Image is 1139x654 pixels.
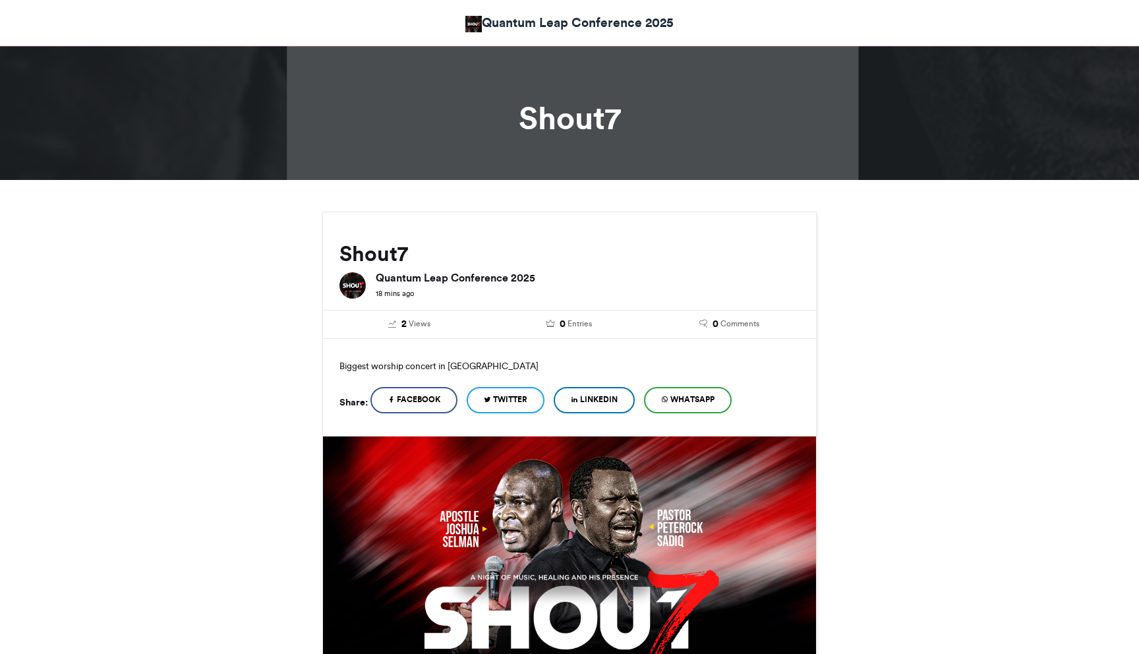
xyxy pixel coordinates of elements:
[409,318,430,330] span: Views
[580,394,618,405] span: LinkedIn
[339,394,368,411] h5: Share:
[339,272,366,299] img: Quantum Leap Conference 2025
[376,272,800,283] h6: Quantum Leap Conference 2025
[568,318,592,330] span: Entries
[500,317,640,332] a: 0 Entries
[376,289,414,298] small: 18 mins ago
[204,102,935,134] h1: Shout7
[467,387,544,413] a: Twitter
[339,242,800,266] h2: Shout7
[659,317,800,332] a: 0 Comments
[644,387,732,413] a: WhatsApp
[713,317,718,332] span: 0
[370,387,457,413] a: Facebook
[1084,601,1126,641] iframe: chat widget
[670,394,715,405] span: WhatsApp
[465,13,674,32] a: Quantum Leap Conference 2025
[339,317,480,332] a: 2 Views
[401,317,407,332] span: 2
[339,355,800,376] p: Biggest worship concert in [GEOGRAPHIC_DATA]
[720,318,759,330] span: Comments
[493,394,527,405] span: Twitter
[397,394,440,405] span: Facebook
[465,16,482,32] img: SHOUT 7 2025
[554,387,635,413] a: LinkedIn
[560,317,566,332] span: 0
